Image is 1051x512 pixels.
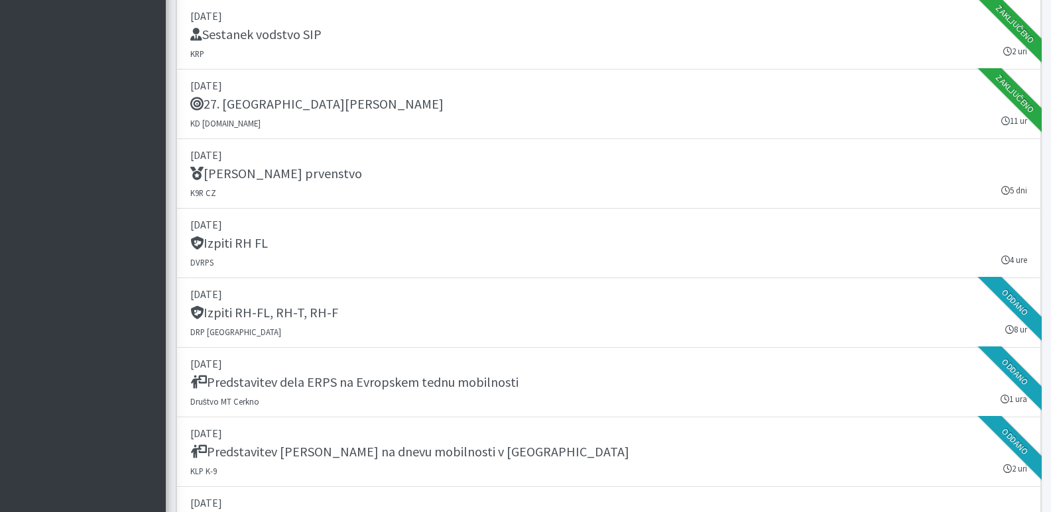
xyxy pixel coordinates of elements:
a: [DATE] 27. [GEOGRAPHIC_DATA][PERSON_NAME] KD [DOMAIN_NAME] 11 ur Zaključeno [176,70,1041,139]
p: [DATE] [190,77,1027,93]
p: [DATE] [190,147,1027,163]
h5: 27. [GEOGRAPHIC_DATA][PERSON_NAME] [190,96,444,112]
p: [DATE] [190,8,1027,24]
a: [DATE] Predstavitev dela ERPS na Evropskem tednu mobilnosti Društvo MT Cerkno 1 ura Oddano [176,348,1041,417]
small: 4 ure [1001,254,1027,266]
h5: Izpiti RH FL [190,235,268,251]
p: [DATE] [190,495,1027,511]
p: [DATE] [190,217,1027,232]
small: 5 dni [1001,184,1027,197]
h5: Predstavitev [PERSON_NAME] na dnevu mobilnosti v [GEOGRAPHIC_DATA] [190,444,629,460]
h5: Izpiti RH-FL, RH-T, RH-F [190,305,338,321]
h5: Predstavitev dela ERPS na Evropskem tednu mobilnosti [190,374,519,390]
a: [DATE] [PERSON_NAME] prvenstvo K9R CZ 5 dni [176,139,1041,209]
small: K9R CZ [190,187,216,198]
small: DVRPS [190,257,214,268]
a: [DATE] Predstavitev [PERSON_NAME] na dnevu mobilnosti v [GEOGRAPHIC_DATA] KLP K-9 2 uri Oddano [176,417,1041,487]
small: Društvo MT Cerkno [190,396,259,407]
small: KRP [190,48,204,59]
p: [DATE] [190,286,1027,302]
a: [DATE] Izpiti RH-FL, RH-T, RH-F DRP [GEOGRAPHIC_DATA] 8 ur Oddano [176,278,1041,348]
p: [DATE] [190,425,1027,441]
small: KD [DOMAIN_NAME] [190,118,261,128]
small: DRP [GEOGRAPHIC_DATA] [190,327,281,337]
a: [DATE] Izpiti RH FL DVRPS 4 ure [176,209,1041,278]
p: [DATE] [190,356,1027,372]
small: KLP K-9 [190,466,217,476]
h5: Sestanek vodstvo SIP [190,26,322,42]
h5: [PERSON_NAME] prvenstvo [190,166,362,181]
